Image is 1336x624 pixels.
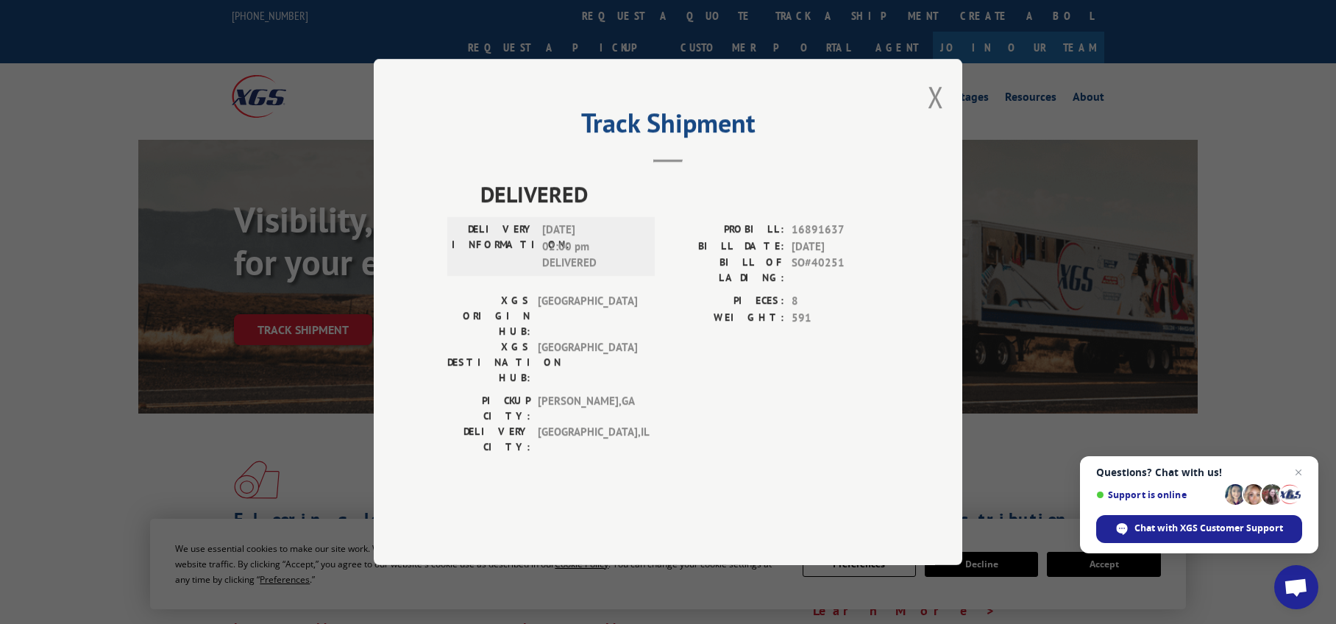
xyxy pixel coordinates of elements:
span: [GEOGRAPHIC_DATA] [538,293,637,339]
span: [DATE] [792,238,889,255]
label: PICKUP CITY: [447,393,530,424]
span: Close chat [1290,464,1307,481]
label: BILL DATE: [668,238,784,255]
span: [GEOGRAPHIC_DATA] , IL [538,424,637,455]
span: Support is online [1096,489,1220,500]
div: Open chat [1274,565,1318,609]
label: PROBILL: [668,221,784,238]
span: 591 [792,310,889,327]
button: Close modal [928,77,944,116]
span: Chat with XGS Customer Support [1134,522,1283,535]
label: BILL OF LADING: [668,255,784,286]
label: XGS ORIGIN HUB: [447,293,530,339]
span: DELIVERED [480,177,889,210]
label: DELIVERY CITY: [447,424,530,455]
label: DELIVERY INFORMATION: [452,221,535,272]
span: [GEOGRAPHIC_DATA] [538,339,637,386]
label: XGS DESTINATION HUB: [447,339,530,386]
div: Chat with XGS Customer Support [1096,515,1302,543]
span: Questions? Chat with us! [1096,467,1302,478]
h2: Track Shipment [447,113,889,141]
span: SO#40251 [792,255,889,286]
span: [DATE] 02:00 pm DELIVERED [542,221,642,272]
span: [PERSON_NAME] , GA [538,393,637,424]
span: 16891637 [792,221,889,238]
span: 8 [792,293,889,310]
label: WEIGHT: [668,310,784,327]
label: PIECES: [668,293,784,310]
